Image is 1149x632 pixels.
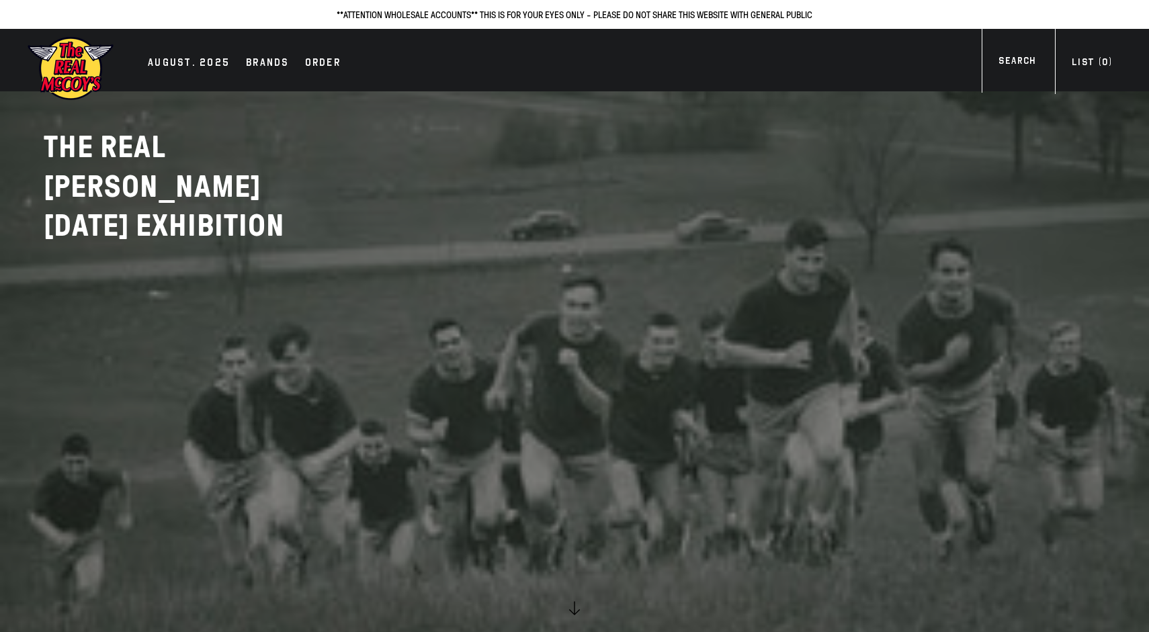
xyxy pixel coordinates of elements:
[44,128,380,246] h2: THE REAL [PERSON_NAME]
[1072,55,1112,73] div: List ( )
[1102,56,1108,68] span: 0
[148,54,230,73] div: AUGUST. 2025
[305,54,341,73] div: Order
[982,54,1052,72] a: Search
[27,36,114,101] img: mccoys-exhibition
[998,54,1035,72] div: Search
[141,54,237,73] a: AUGUST. 2025
[298,54,347,73] a: Order
[44,206,380,246] p: [DATE] EXHIBITION
[13,7,1136,22] p: **ATTENTION WHOLESALE ACCOUNTS** THIS IS FOR YOUR EYES ONLY - PLEASE DO NOT SHARE THIS WEBSITE WI...
[1055,55,1129,73] a: List (0)
[246,54,289,73] div: Brands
